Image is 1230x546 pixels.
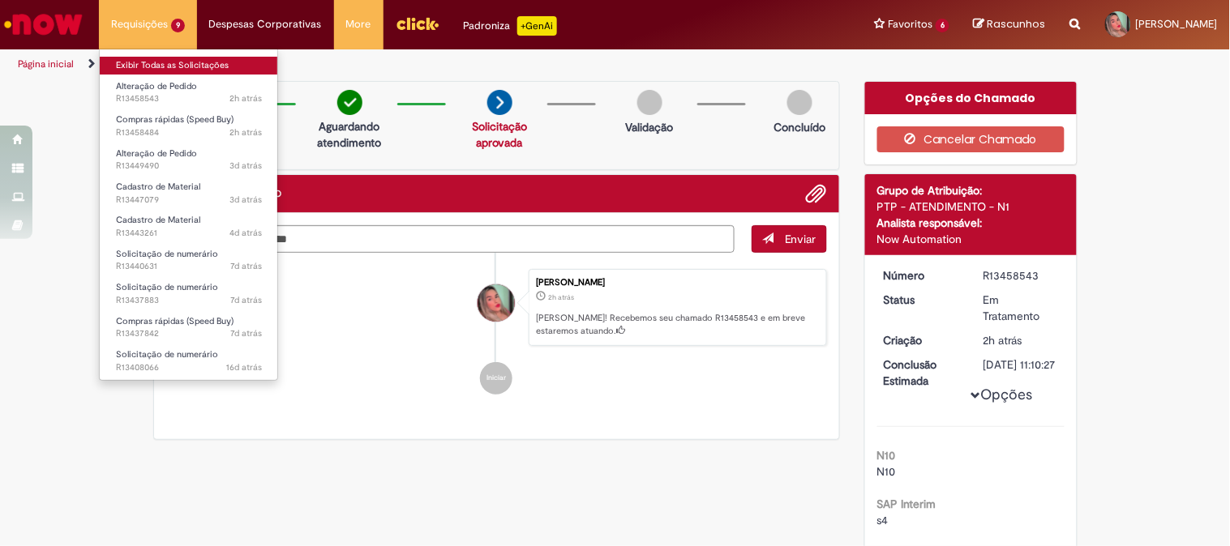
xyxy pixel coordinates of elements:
a: Rascunhos [974,17,1046,32]
img: img-circle-grey.png [787,90,812,115]
span: 2h atrás [229,92,262,105]
span: 9 [171,19,185,32]
time: 28/08/2025 15:10:26 [229,92,262,105]
span: Alteração de Pedido [116,80,197,92]
a: Aberto R13437883 : Solicitação de numerário [100,279,278,309]
img: img-circle-grey.png [637,90,662,115]
span: R13408066 [116,361,262,374]
b: SAP Interim [877,497,936,511]
span: Requisições [111,16,168,32]
span: Cadastro de Material [116,181,200,193]
div: Padroniza [464,16,557,36]
p: +GenAi [517,16,557,36]
a: Exibir Todas as Solicitações [100,57,278,75]
span: R13458484 [116,126,262,139]
time: 13/08/2025 10:16:55 [226,361,262,373]
span: 2h atrás [229,126,262,139]
span: Despesas Corporativas [209,16,322,32]
span: R13440631 [116,260,262,273]
span: 7d atrás [230,327,262,339]
a: Aberto R13458484 : Compras rápidas (Speed Buy) [100,111,278,141]
time: 28/08/2025 15:10:24 [984,333,1022,348]
span: R13458543 [116,92,262,105]
ul: Histórico de tíquete [166,253,828,412]
button: Adicionar anexos [806,183,827,204]
span: R13437842 [116,327,262,340]
time: 25/08/2025 10:08:22 [229,227,262,239]
span: Enviar [785,232,816,246]
div: [PERSON_NAME] [536,278,818,288]
span: Compras rápidas (Speed Buy) [116,113,234,126]
img: ServiceNow [2,8,85,41]
div: Analista responsável: [877,215,1065,231]
span: R13443261 [116,227,262,240]
span: 7d atrás [230,260,262,272]
img: arrow-next.png [487,90,512,115]
div: Grupo de Atribuição: [877,182,1065,198]
p: Aguardando atendimento [311,118,389,151]
span: Alteração de Pedido [116,147,197,160]
a: Página inicial [18,58,74,70]
img: check-circle-green.png [337,90,362,115]
img: click_logo_yellow_360x200.png [396,11,439,36]
textarea: Digite sua mensagem aqui... [166,225,735,253]
a: Aberto R13447079 : Cadastro de Material [100,178,278,208]
span: Rascunhos [988,16,1046,32]
time: 28/08/2025 15:01:24 [229,126,262,139]
span: [PERSON_NAME] [1136,17,1218,31]
span: 6 [936,19,949,32]
dt: Conclusão Estimada [872,356,971,389]
div: R13458543 [984,267,1059,284]
span: N10 [877,464,896,479]
span: 2h atrás [548,292,574,302]
dt: Número [872,267,971,284]
span: Compras rápidas (Speed Buy) [116,315,234,327]
button: Enviar [752,225,827,253]
span: 2h atrás [984,333,1022,348]
a: Aberto R13443261 : Cadastro de Material [100,211,278,241]
time: 26/08/2025 09:43:36 [229,194,262,206]
a: Aberto R13458543 : Alteração de Pedido [100,78,278,108]
span: 3d atrás [229,194,262,206]
li: Ana Karoline Pereira da Silva [166,269,828,347]
div: Em Tratamento [984,292,1059,324]
span: Solicitação de numerário [116,348,218,360]
span: s4 [877,513,889,527]
time: 21/08/2025 17:43:44 [230,294,262,306]
span: Solicitação de numerário [116,281,218,293]
ul: Requisições [99,49,278,381]
span: 3d atrás [229,160,262,172]
time: 26/08/2025 16:25:04 [229,160,262,172]
ul: Trilhas de página [12,49,808,79]
time: 28/08/2025 15:10:24 [548,292,574,302]
a: Aberto R13440631 : Solicitação de numerário [100,245,278,275]
span: Solicitação de numerário [116,248,218,260]
div: Ana Karoline Pereira da Silva [478,284,515,322]
p: Concluído [774,119,825,135]
span: R13447079 [116,194,262,207]
dt: Status [872,292,971,308]
dt: Criação [872,332,971,348]
div: PTP - ATENDIMENTO - N1 [877,198,1065,215]
a: Aberto R13437842 : Compras rápidas (Speed Buy) [100,313,278,343]
b: N10 [877,448,896,463]
div: Opções do Chamado [865,82,1077,114]
span: 7d atrás [230,294,262,306]
span: Cadastro de Material [116,214,200,226]
time: 21/08/2025 17:35:41 [230,327,262,339]
span: Favoritos [888,16,932,32]
div: 28/08/2025 15:10:24 [984,332,1059,348]
p: [PERSON_NAME]! Recebemos seu chamado R13458543 e em breve estaremos atuando. [536,312,818,337]
div: Now Automation [877,231,1065,247]
span: R13449490 [116,160,262,173]
span: R13437883 [116,294,262,307]
button: Cancelar Chamado [877,126,1065,152]
p: Validação [626,119,674,135]
a: Aberto R13449490 : Alteração de Pedido [100,145,278,175]
a: Solicitação aprovada [472,119,527,150]
span: 16d atrás [226,361,262,373]
span: More [346,16,371,32]
div: [DATE] 11:10:27 [984,356,1059,373]
time: 22/08/2025 15:56:54 [230,260,262,272]
a: Aberto R13408066 : Solicitação de numerário [100,346,278,376]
